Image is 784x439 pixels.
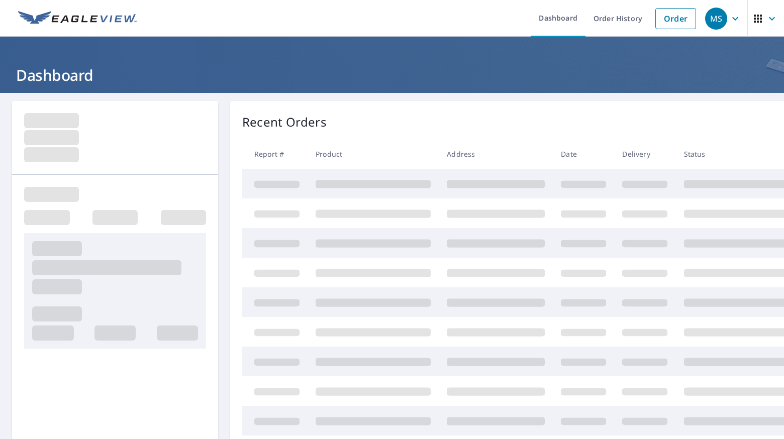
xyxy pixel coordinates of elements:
p: Recent Orders [242,113,327,131]
th: Product [308,139,439,169]
th: Report # [242,139,308,169]
th: Address [439,139,553,169]
a: Order [655,8,696,29]
img: EV Logo [18,11,137,26]
h1: Dashboard [12,65,772,85]
th: Delivery [614,139,675,169]
div: MS [705,8,727,30]
th: Date [553,139,614,169]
